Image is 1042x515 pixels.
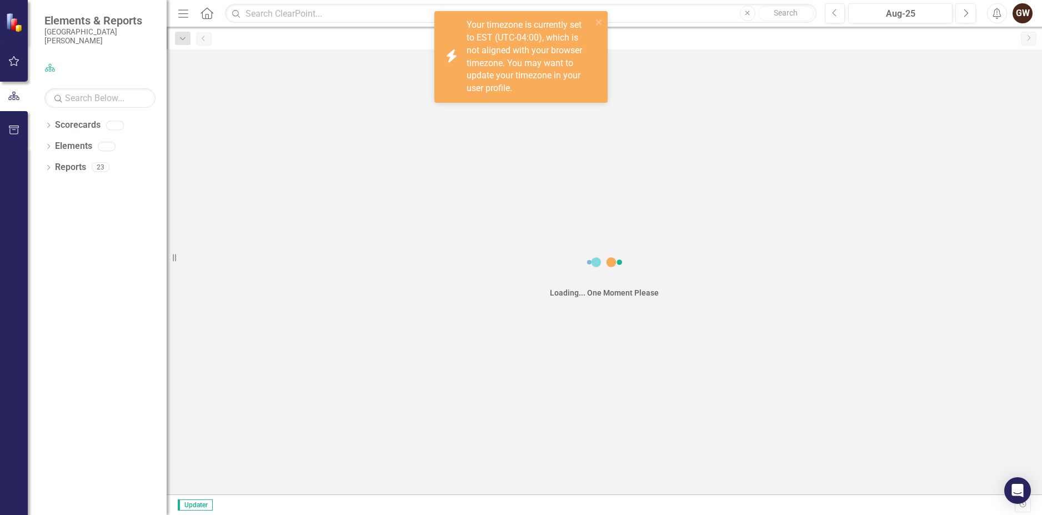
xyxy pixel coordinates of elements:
[225,4,816,23] input: Search ClearPoint...
[595,16,603,28] button: close
[1004,477,1031,504] div: Open Intercom Messenger
[848,3,953,23] button: Aug-25
[758,6,814,21] button: Search
[550,287,659,298] div: Loading... One Moment Please
[92,163,109,172] div: 23
[852,7,949,21] div: Aug-25
[55,161,86,174] a: Reports
[55,140,92,153] a: Elements
[44,88,156,108] input: Search Below...
[774,8,798,17] span: Search
[178,499,213,511] span: Updater
[467,19,592,95] div: Your timezone is currently set to EST (UTC-04:00), which is not aligned with your browser timezon...
[6,13,25,32] img: ClearPoint Strategy
[44,27,156,46] small: [GEOGRAPHIC_DATA][PERSON_NAME]
[1013,3,1033,23] button: GW
[55,119,101,132] a: Scorecards
[44,14,156,27] span: Elements & Reports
